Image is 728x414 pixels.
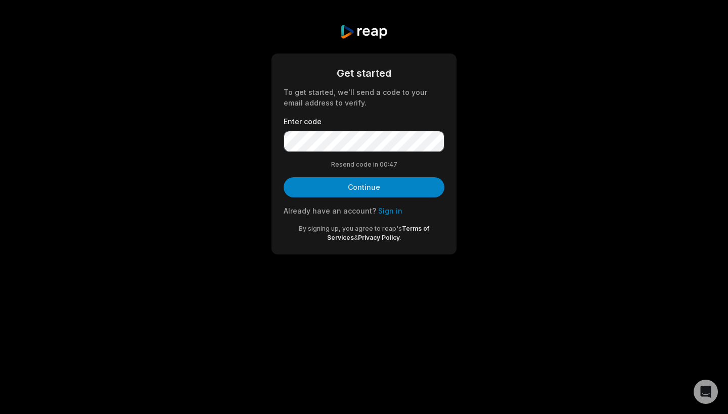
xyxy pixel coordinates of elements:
[340,24,388,39] img: reap
[389,160,397,169] span: 47
[284,116,444,127] label: Enter code
[378,206,402,215] a: Sign in
[694,380,718,404] div: Open Intercom Messenger
[284,66,444,81] div: Get started
[354,234,358,241] span: &
[284,206,376,215] span: Already have an account?
[284,87,444,108] div: To get started, we'll send a code to your email address to verify.
[400,234,401,241] span: .
[299,225,402,232] span: By signing up, you agree to reap's
[284,160,444,169] div: Resend code in 00:
[358,234,400,241] a: Privacy Policy
[327,225,430,241] a: Terms of Services
[284,177,444,197] button: Continue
